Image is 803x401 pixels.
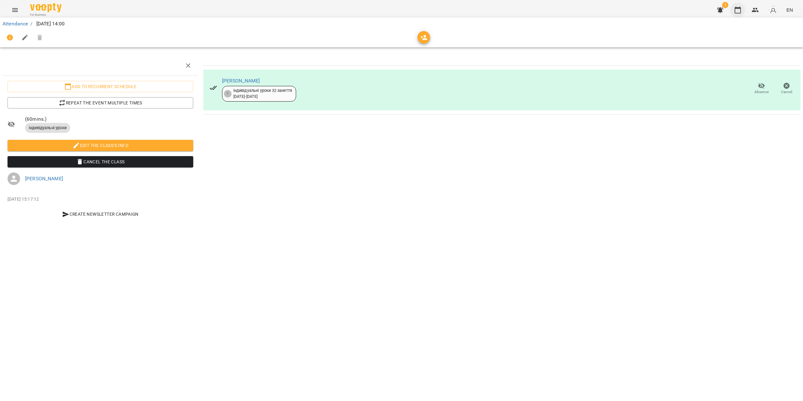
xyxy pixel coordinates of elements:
span: Add to recurrent schedule [13,83,188,90]
span: Absence [754,89,769,95]
a: [PERSON_NAME] [25,176,63,182]
img: avatar_s.png [769,6,778,14]
button: EN [784,4,795,16]
div: індивідуальні уроки 32 заняття [DATE] - [DATE] [233,88,292,99]
div: 1 [224,90,231,98]
li: / [30,20,32,28]
button: Edit the class's Info [8,140,193,151]
span: Edit the class's Info [13,142,188,149]
span: Cancel [781,89,792,95]
span: 1 [722,2,728,8]
button: Repeat the event multiple times [8,97,193,108]
button: Add to recurrent schedule [8,81,193,92]
span: Create Newsletter Campaign [10,210,191,218]
p: [DATE] 14:00 [35,20,65,28]
button: Create Newsletter Campaign [8,208,193,220]
img: Voopty Logo [30,3,61,12]
button: Cancel [774,80,799,98]
a: [PERSON_NAME] [222,78,260,84]
span: Repeat the event multiple times [13,99,188,107]
nav: breadcrumb [3,20,800,28]
span: індивідуальні уроки [25,125,70,131]
button: Cancel the class [8,156,193,167]
span: Cancel the class [13,158,188,166]
button: Absence [749,80,774,98]
p: [DATE] 15:17:12 [8,196,193,203]
button: Menu [8,3,23,18]
span: EN [786,7,793,13]
a: Attendance [3,21,28,27]
span: ( 60 mins. ) [25,115,193,123]
span: For Business [30,13,61,17]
